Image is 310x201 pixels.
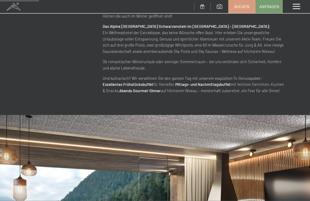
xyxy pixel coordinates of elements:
strong: Mittags- und Nachmittagsbuffet [175,82,231,87]
strong: Exzellentes Frühstücksbuffet [103,82,153,87]
a: Anfragen [256,0,282,13]
span: Anfragen [259,4,279,9]
span: Buchen [234,4,249,9]
p: Und kulinarisch? Wir verwöhnen Sie den ganzen Tag mit unserem exquisiten ¾-Genusspaket: für Genie... [103,75,286,94]
p: Ob romantischer Winterurlaub oder sonniger Sommertraum – bei uns verbinden sich Sicherheit, Komfo... [103,59,286,71]
strong: Das Alpine [GEOGRAPHIC_DATA] Schwarzenstein im [GEOGRAPHIC_DATA] – [GEOGRAPHIC_DATA]: [103,24,270,29]
p: Ein Wellnesshotel der Extraklasse, das keine Wünsche offen lässt. Hier erleben Sie unvergessliche... [103,23,286,55]
a: Buchen [229,0,255,13]
strong: Abends Gourmet-Dinner [119,88,161,93]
